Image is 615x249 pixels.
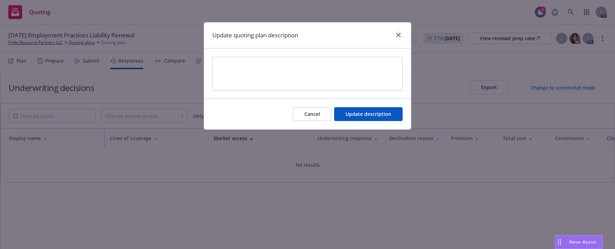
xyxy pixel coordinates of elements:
[212,31,298,40] h1: Update quoting plan description
[334,107,403,121] button: Update description
[394,31,403,39] a: close
[304,111,320,117] span: Cancel
[293,107,331,121] button: Cancel
[346,111,391,117] span: Update description
[555,236,564,249] div: Drag to move
[555,235,603,249] button: Nova Assist
[569,239,597,245] span: Nova Assist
